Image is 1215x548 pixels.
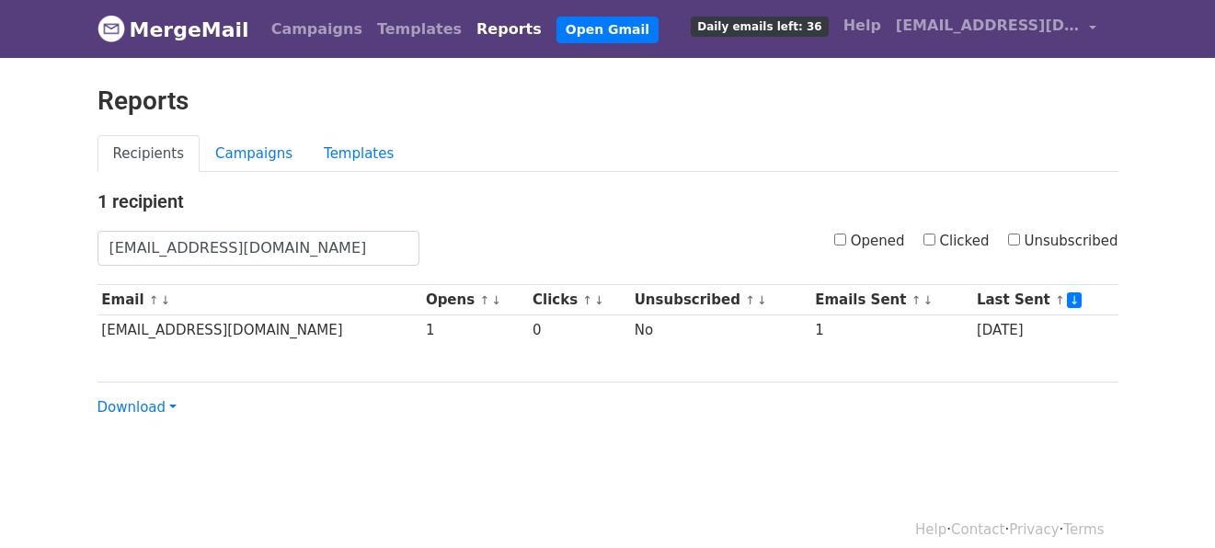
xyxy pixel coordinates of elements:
th: Unsubscribed [630,285,810,315]
td: No [630,315,810,346]
a: Open Gmail [556,17,659,43]
td: 0 [528,315,630,346]
input: Search by email... [97,231,419,266]
a: Templates [370,11,469,48]
a: Help [915,521,946,538]
input: Clicked [923,234,935,245]
th: Clicks [528,285,630,315]
a: ↑ [745,293,755,307]
h4: 1 recipient [97,190,1118,212]
a: Contact [951,521,1004,538]
a: ↓ [757,293,767,307]
th: Email [97,285,422,315]
td: [EMAIL_ADDRESS][DOMAIN_NAME] [97,315,422,346]
a: Campaigns [264,11,370,48]
th: Last Sent [972,285,1118,315]
a: ↑ [479,293,489,307]
a: Campaigns [200,135,308,173]
a: Recipients [97,135,201,173]
a: [EMAIL_ADDRESS][DOMAIN_NAME] [888,7,1104,51]
a: Help [836,7,888,44]
label: Opened [834,231,905,252]
a: ↓ [161,293,171,307]
a: ↑ [1055,293,1065,307]
a: ↓ [594,293,604,307]
span: Daily emails left: 36 [691,17,828,37]
input: Opened [834,234,846,245]
span: [EMAIL_ADDRESS][DOMAIN_NAME] [896,15,1080,37]
a: ↑ [582,293,592,307]
a: ↓ [923,293,933,307]
th: Opens [421,285,528,315]
a: Daily emails left: 36 [683,7,835,44]
td: [DATE] [972,315,1118,346]
a: Privacy [1009,521,1059,538]
a: ↓ [491,293,501,307]
td: 1 [421,315,528,346]
a: Templates [308,135,409,173]
h2: Reports [97,86,1118,117]
a: ↑ [149,293,159,307]
a: MergeMail [97,10,249,49]
a: Download [97,399,177,416]
a: ↓ [1067,292,1083,308]
label: Unsubscribed [1008,231,1118,252]
input: Unsubscribed [1008,234,1020,245]
label: Clicked [923,231,990,252]
a: Reports [469,11,549,48]
th: Emails Sent [810,285,972,315]
td: 1 [810,315,972,346]
a: ↑ [911,293,922,307]
a: Terms [1063,521,1104,538]
img: MergeMail logo [97,15,125,42]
